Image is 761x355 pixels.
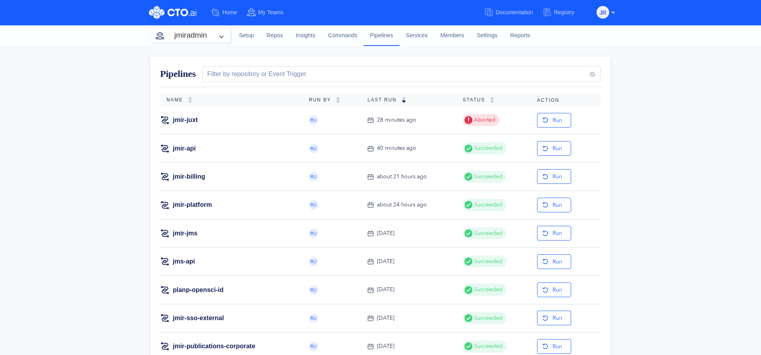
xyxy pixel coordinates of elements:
button: Run [537,339,571,354]
a: Setup [233,25,260,46]
span: Succeeded [472,285,503,294]
span: Succeeded [472,200,503,209]
button: Run [537,226,571,240]
span: Registry [554,9,574,15]
a: jmir-api [173,144,196,153]
span: RU [310,344,317,349]
span: Succeeded [472,314,503,323]
span: Pipelines [160,69,196,79]
span: RU [310,231,317,236]
a: Registry [543,5,584,20]
a: jmir-juxt [173,116,198,124]
span: RU [310,316,317,321]
span: RU [310,259,317,264]
span: Succeeded [472,172,503,181]
a: Insights [289,25,322,46]
span: My Teams [258,9,283,15]
a: jmir-platform [173,200,212,209]
span: Home [222,9,237,15]
a: Pipelines [363,25,399,46]
a: Members [434,25,470,46]
img: sorting-down.svg [402,97,406,103]
span: Succeeded [472,144,503,153]
span: Name [166,97,188,103]
a: jms-api [173,257,195,266]
span: RU [310,202,317,207]
div: 28 minutes ago [377,116,416,124]
a: jmir-jms [173,229,197,238]
a: Repos [260,25,290,46]
div: [DATE] [377,285,394,294]
img: sorting-empty.svg [188,97,193,103]
a: Reports [504,25,536,46]
button: Run [537,169,571,184]
div: Filter by repository or Event Trigger [204,69,306,79]
span: Succeeded [472,229,503,238]
a: Settings [470,25,504,46]
a: Home [211,5,247,20]
div: [DATE] [377,314,394,323]
div: [DATE] [377,342,394,351]
a: planp-opensci-id [173,286,224,294]
button: Run [537,311,571,325]
div: about 21 hours ago [377,172,427,181]
a: Services [400,25,434,46]
a: jmir-publications-corporate [173,342,255,351]
th: Action [531,94,601,106]
a: My Teams [247,5,293,20]
div: about 24 hours ago [377,200,427,209]
div: [DATE] [377,229,394,238]
span: RU [310,174,317,179]
a: Documentation [484,5,542,20]
a: Commands [322,25,364,46]
button: Run [537,198,571,212]
span: Documentation [495,9,533,15]
button: Run [537,282,571,297]
button: JR [597,6,609,19]
button: Run [537,141,571,156]
span: Succeeded [472,257,503,266]
span: Status [463,97,490,103]
button: jmiradmin [151,29,230,42]
span: Succeeded [472,342,503,351]
img: CTO.ai Logo [149,6,197,19]
span: Last Run [367,97,402,103]
span: RU [310,288,317,292]
button: Run [537,113,571,128]
span: RU [310,146,317,151]
img: sorting-empty.svg [336,97,340,103]
button: Run [537,254,571,269]
img: sorting-empty.svg [490,97,495,103]
span: JR [599,6,606,19]
span: Aborted [472,116,495,124]
div: [DATE] [377,257,394,266]
span: RU [310,118,317,122]
a: jmir-billing [173,172,205,181]
div: 40 minutes ago [377,144,416,153]
span: Run By [309,97,336,103]
a: jmir-sso-external [173,314,224,323]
